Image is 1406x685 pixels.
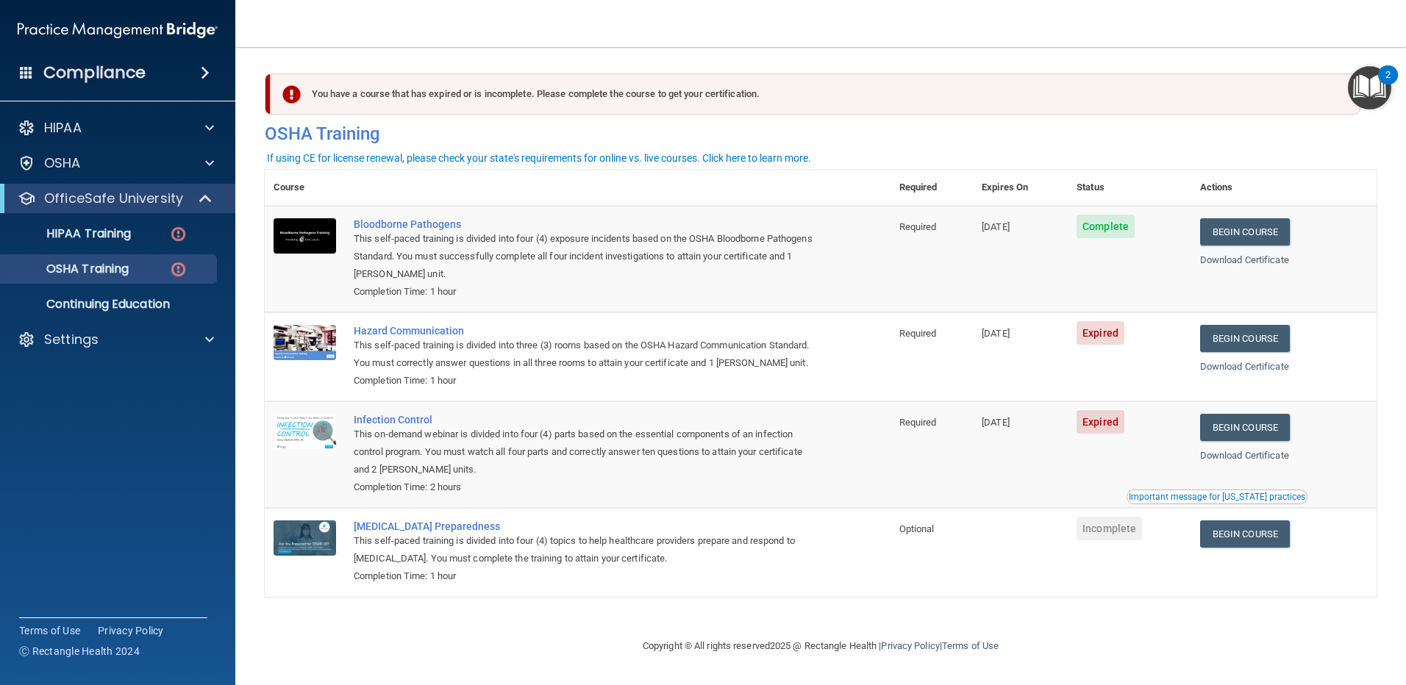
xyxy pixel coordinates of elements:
[1385,75,1391,94] div: 2
[18,190,213,207] a: OfficeSafe University
[354,532,817,567] div: This self-paced training is divided into four (4) topics to help healthcare providers prepare and...
[354,325,817,337] a: Hazard Communication
[982,417,1010,428] span: [DATE]
[1200,361,1289,372] a: Download Certificate
[899,328,937,339] span: Required
[899,523,935,534] span: Optional
[271,73,1360,115] div: You have a course that has expired or is incomplete. Please complete the course to get your certi...
[1077,410,1124,434] span: Expired
[1200,520,1290,548] a: Begin Course
[10,297,210,312] p: Continuing Education
[1200,414,1290,441] a: Begin Course
[899,221,937,232] span: Required
[982,221,1010,232] span: [DATE]
[354,230,817,283] div: This self-paced training is divided into four (4) exposure incidents based on the OSHA Bloodborne...
[265,151,813,165] button: If using CE for license renewal, please check your state's requirements for online vs. live cours...
[1200,254,1289,265] a: Download Certificate
[942,640,999,651] a: Terms of Use
[1077,215,1135,238] span: Complete
[1127,489,1307,504] button: Read this if you are a dental practitioner in the state of CA
[98,623,164,638] a: Privacy Policy
[1068,170,1191,206] th: Status
[44,331,99,348] p: Settings
[881,640,939,651] a: Privacy Policy
[899,417,937,428] span: Required
[10,262,129,276] p: OSHA Training
[982,328,1010,339] span: [DATE]
[354,567,817,585] div: Completion Time: 1 hour
[1200,218,1290,245] a: Begin Course
[354,218,817,230] a: Bloodborne Pathogens
[44,119,82,137] p: HIPAA
[354,478,817,496] div: Completion Time: 2 hours
[10,226,131,241] p: HIPAA Training
[354,520,817,532] a: [MEDICAL_DATA] Preparedness
[973,170,1068,206] th: Expires On
[1200,450,1289,461] a: Download Certificate
[1191,170,1377,206] th: Actions
[552,623,1089,670] div: Copyright © All rights reserved 2025 @ Rectangle Health | |
[18,154,214,172] a: OSHA
[265,170,345,206] th: Course
[1348,66,1391,110] button: Open Resource Center, 2 new notifications
[354,414,817,426] a: Infection Control
[18,119,214,137] a: HIPAA
[19,644,140,659] span: Ⓒ Rectangle Health 2024
[265,123,1377,144] h4: OSHA Training
[354,426,817,478] div: This on-demand webinar is divided into four (4) parts based on the essential components of an inf...
[891,170,973,206] th: Required
[169,225,188,243] img: danger-circle.6113f641.png
[282,85,301,104] img: exclamation-circle-solid-danger.72ef9ffc.png
[1200,325,1290,352] a: Begin Course
[1077,321,1124,345] span: Expired
[1077,517,1142,540] span: Incomplete
[43,62,146,83] h4: Compliance
[354,372,817,390] div: Completion Time: 1 hour
[354,337,817,372] div: This self-paced training is divided into three (3) rooms based on the OSHA Hazard Communication S...
[44,190,183,207] p: OfficeSafe University
[18,15,218,45] img: PMB logo
[267,153,811,163] div: If using CE for license renewal, please check your state's requirements for online vs. live cours...
[18,331,214,348] a: Settings
[19,623,80,638] a: Terms of Use
[354,283,817,301] div: Completion Time: 1 hour
[169,260,188,279] img: danger-circle.6113f641.png
[1129,492,1305,501] div: Important message for [US_STATE] practices
[44,154,81,172] p: OSHA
